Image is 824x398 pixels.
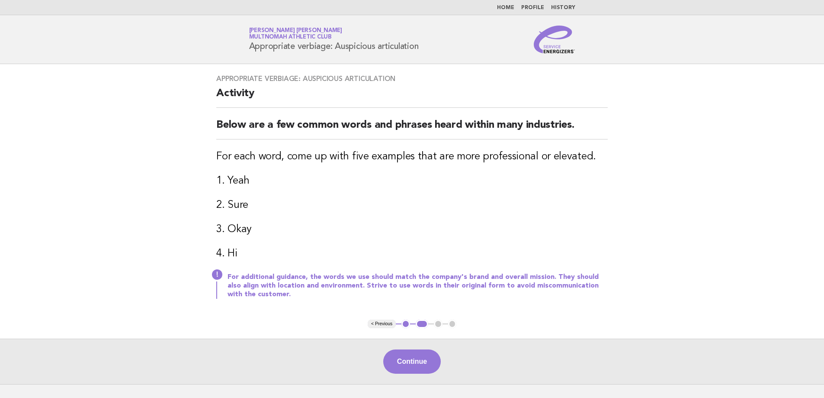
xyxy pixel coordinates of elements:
[249,35,332,40] span: Multnomah Athletic Club
[216,198,608,212] h3: 2. Sure
[216,87,608,108] h2: Activity
[497,5,514,10] a: Home
[216,174,608,188] h3: 1. Yeah
[216,74,608,83] h3: Appropriate verbiage: Auspicious articulation
[216,118,608,139] h2: Below are a few common words and phrases heard within many industries.
[216,150,608,164] h3: For each word, come up with five examples that are more professional or elevated.
[401,320,410,328] button: 1
[228,273,608,299] p: For additional guidance, the words we use should match the company's brand and overall mission. T...
[249,28,419,51] h1: Appropriate verbiage: Auspicious articulation
[368,320,396,328] button: < Previous
[383,349,441,374] button: Continue
[521,5,544,10] a: Profile
[216,247,608,261] h3: 4. Hi
[534,26,575,53] img: Service Energizers
[416,320,428,328] button: 2
[551,5,575,10] a: History
[249,28,342,40] a: [PERSON_NAME] [PERSON_NAME]Multnomah Athletic Club
[216,223,608,236] h3: 3. Okay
